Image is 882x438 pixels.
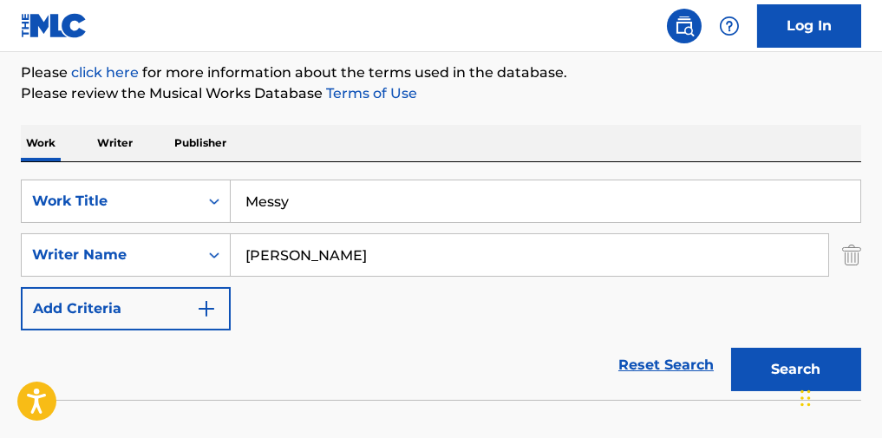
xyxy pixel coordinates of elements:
[719,16,740,36] img: help
[21,83,861,104] p: Please review the Musical Works Database
[795,355,882,438] iframe: Chat Widget
[842,233,861,277] img: Delete Criterion
[169,125,232,161] p: Publisher
[32,191,188,212] div: Work Title
[21,13,88,38] img: MLC Logo
[667,9,702,43] a: Public Search
[196,298,217,319] img: 9d2ae6d4665cec9f34b9.svg
[731,348,861,391] button: Search
[323,85,417,101] a: Terms of Use
[92,125,138,161] p: Writer
[712,9,747,43] div: Help
[71,64,139,81] a: click here
[610,346,722,384] a: Reset Search
[21,287,231,330] button: Add Criteria
[674,16,695,36] img: search
[21,62,861,83] p: Please for more information about the terms used in the database.
[800,372,811,424] div: Drag
[757,4,861,48] a: Log In
[21,125,61,161] p: Work
[21,180,861,400] form: Search Form
[32,245,188,265] div: Writer Name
